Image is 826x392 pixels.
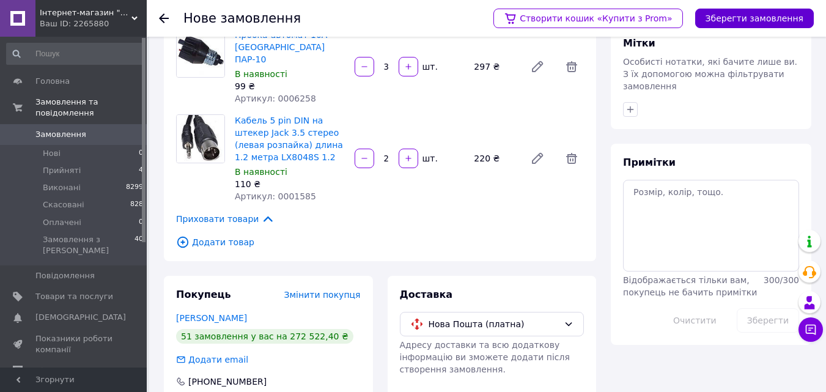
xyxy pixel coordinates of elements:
a: Створити кошик «Купити з Prom» [493,9,683,28]
span: Мітки [623,37,655,49]
a: Редагувати [525,54,550,79]
span: Змінити покупця [284,290,361,300]
span: 40 [135,234,143,256]
div: 220 ₴ [469,150,520,167]
div: Додати email [187,353,249,366]
span: В наявності [235,69,287,79]
span: Скасовані [43,199,84,210]
span: Видалити [559,54,584,79]
span: [DEMOGRAPHIC_DATA] [35,312,126,323]
span: Особисті нотатки, які бачите лише ви. З їх допомогою можна фільтрувати замовлення [623,57,797,91]
div: Додати email [175,353,249,366]
span: Покупець [176,289,231,300]
span: Товари та послуги [35,291,113,302]
span: Нова Пошта (платна) [429,317,559,331]
span: 4 [139,165,143,176]
span: Показники роботи компанії [35,333,113,355]
span: В наявності [235,167,287,177]
span: Замовлення та повідомлення [35,97,147,119]
span: Відображається тільки вам, покупець не бачить примітки [623,275,757,297]
span: 828 [130,199,143,210]
span: Головна [35,76,70,87]
div: шт. [419,152,439,165]
div: Повернутися назад [159,12,169,24]
span: 300 / 300 [764,275,799,285]
a: Редагувати [525,146,550,171]
div: Нове замовлення [183,12,301,25]
div: 51 замовлення у вас на 272 522,40 ₴ [176,329,353,344]
img: Пробка-автомат 10А Украина ПАР-10 [177,29,224,77]
span: Інтернет-магазин "ELECTRONICS" [40,7,131,18]
button: Чат з покупцем [798,317,823,342]
span: Повідомлення [35,270,95,281]
span: Оплачені [43,217,81,228]
span: Приховати товари [176,212,275,226]
span: Артикул: 0006258 [235,94,316,103]
img: Кабель 5 pin DIN на штекер Jack 3.5 стерео (левая розпайка) длина 1.2 метра LX8048S 1.2 [177,115,224,163]
div: 99 ₴ [235,80,345,92]
span: Примітки [623,157,676,168]
span: Замовлення [35,129,86,140]
span: 8299 [126,182,143,193]
span: Артикул: 0001585 [235,191,316,201]
span: Виконані [43,182,81,193]
div: 110 ₴ [235,178,345,190]
a: Кабель 5 pin DIN на штекер Jack 3.5 стерео (левая розпайка) длина 1.2 метра LX8048S 1.2 [235,116,343,162]
div: 297 ₴ [469,58,520,75]
input: Пошук [6,43,144,65]
span: Нові [43,148,61,159]
span: Додати товар [176,235,584,249]
span: Адресу доставки та всю додаткову інформацію ви зможете додати після створення замовлення. [400,340,570,374]
div: шт. [419,61,439,73]
span: Прийняті [43,165,81,176]
span: Відгуки [35,365,67,376]
span: 0 [139,148,143,159]
span: [PHONE_NUMBER] [188,377,267,386]
span: Видалити [559,146,584,171]
button: Зберегти замовлення [695,9,814,28]
a: [PERSON_NAME] [176,313,247,323]
span: Доставка [400,289,453,300]
div: Ваш ID: 2265880 [40,18,147,29]
a: Пробка-автомат 10А [GEOGRAPHIC_DATA] ПАР-10 [235,30,327,64]
span: 0 [139,217,143,228]
span: Замовлення з [PERSON_NAME] [43,234,135,256]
